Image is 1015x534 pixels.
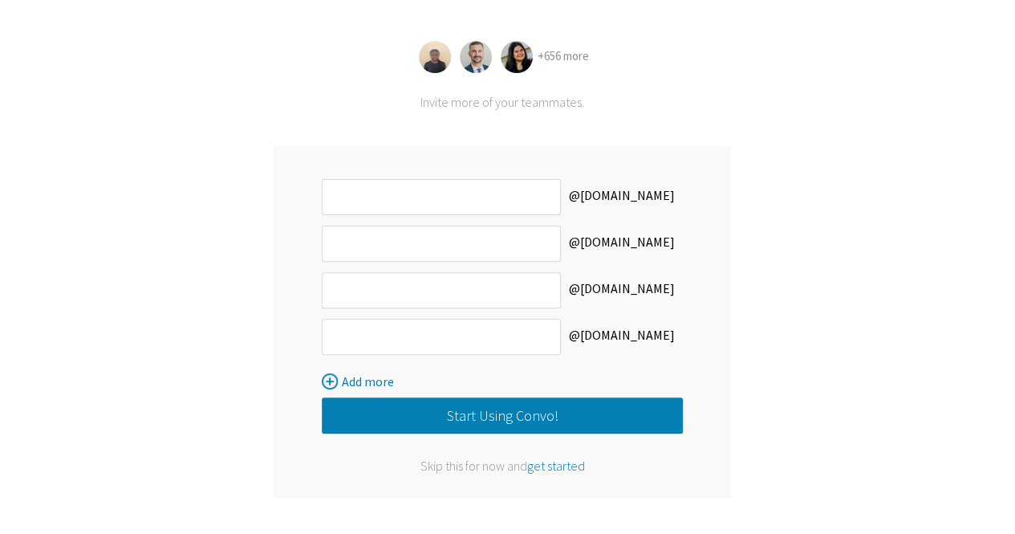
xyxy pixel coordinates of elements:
[561,272,683,308] label: @[DOMAIN_NAME]
[561,319,683,355] label: @[DOMAIN_NAME]
[342,373,394,389] span: Add more
[322,458,683,474] div: Skip this for now and
[501,41,533,73] img: Avishikta Banerjee
[561,179,683,215] label: @[DOMAIN_NAME]
[561,226,683,262] label: @[DOMAIN_NAME]
[538,48,589,63] a: +656 more
[322,397,683,434] button: Start Using Convo!
[460,41,492,73] img: Michele Lacerenza
[274,94,731,110] div: Invite more of your teammates.
[527,458,585,474] span: get started
[419,41,451,73] img: Aisha Senkubuge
